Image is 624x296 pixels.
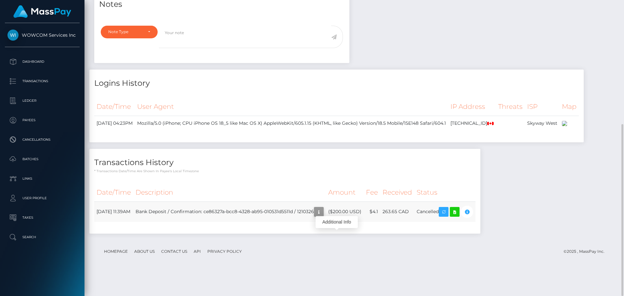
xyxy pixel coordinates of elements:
th: Description [133,184,326,201]
h4: Logins History [94,78,579,89]
a: About Us [132,246,157,256]
td: [DATE] 04:23PM [94,116,135,131]
h4: Transactions History [94,157,475,168]
img: 200x100 [562,121,567,126]
a: API [191,246,203,256]
img: ca.png [487,122,494,125]
p: Taxes [7,213,77,223]
td: Cancelled [414,201,475,222]
a: Payees [5,112,80,128]
th: Amount [326,184,364,201]
a: Contact Us [159,246,190,256]
th: Date/Time [94,98,135,116]
a: Dashboard [5,54,80,70]
p: Payees [7,115,77,125]
p: Links [7,174,77,184]
a: Batches [5,151,80,167]
th: IP Address [448,98,496,116]
a: Cancellations [5,132,80,148]
td: [TECHNICAL_ID] [448,116,496,131]
span: WOWCOM Services Inc [5,32,80,38]
td: Skyway West [525,116,560,131]
th: User Agent [135,98,448,116]
td: ($200.00 USD) [326,201,364,222]
p: Search [7,232,77,242]
th: Map [560,98,579,116]
th: Status [414,184,475,201]
div: Additional Info [316,216,358,228]
img: WOWCOM Services Inc [7,30,19,41]
a: Links [5,171,80,187]
td: Mozilla/5.0 (iPhone; CPU iPhone OS 18_5 like Mac OS X) AppleWebKit/605.1.15 (KHTML, like Gecko) V... [135,116,448,131]
td: $4.1 [364,201,380,222]
a: Search [5,229,80,245]
a: Homepage [101,246,130,256]
th: ISP [525,98,560,116]
div: © 2025 , MassPay Inc. [564,248,609,255]
a: Transactions [5,73,80,89]
p: Transactions [7,76,77,86]
th: Threats [496,98,525,116]
p: User Profile [7,193,77,203]
a: Taxes [5,210,80,226]
img: MassPay Logo [13,5,71,18]
a: User Profile [5,190,80,206]
p: Dashboard [7,57,77,67]
th: Fee [364,184,380,201]
a: Ledger [5,93,80,109]
th: Date/Time [94,184,133,201]
td: Bank Deposit / Confirmation: ce86327a-bcc8-4328-ab95-010531d5511d / 1210326 [133,201,326,222]
p: * Transactions date/time are shown in payee's local timezone [94,169,475,174]
th: Received [380,184,414,201]
td: 263.65 CAD [380,201,414,222]
a: Privacy Policy [205,246,244,256]
p: Batches [7,154,77,164]
p: Ledger [7,96,77,106]
p: Cancellations [7,135,77,145]
td: [DATE] 11:39AM [94,201,133,222]
div: Note Type [108,29,143,34]
button: Note Type [101,26,158,38]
